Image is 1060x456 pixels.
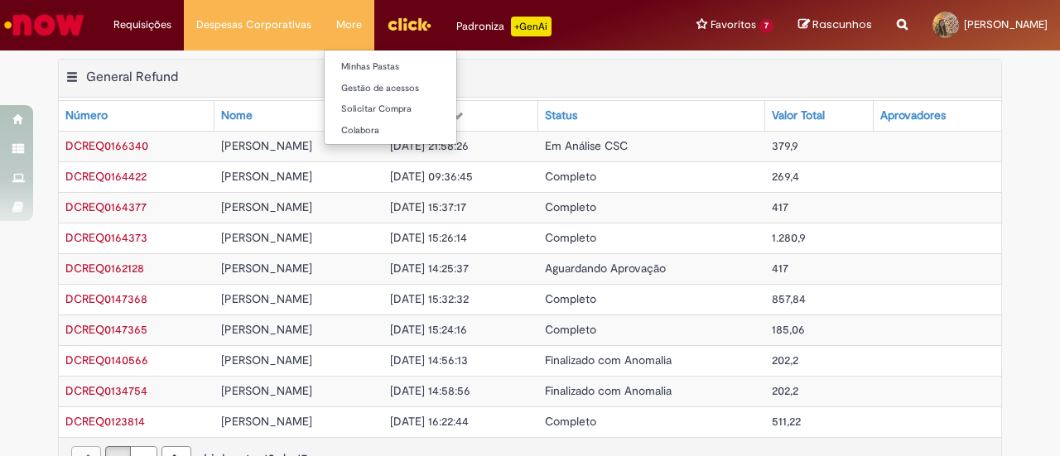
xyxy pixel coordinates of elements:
[65,69,79,90] button: General Refund Menu de contexto
[65,322,147,337] span: DCREQ0147365
[325,100,507,118] a: Solicitar Compra
[221,199,312,214] span: [PERSON_NAME]
[325,58,507,76] a: Minhas Pastas
[221,169,312,184] span: [PERSON_NAME]
[65,261,144,276] a: Abrir Registro: DCREQ0162128
[772,291,806,306] span: 857,84
[221,414,312,429] span: [PERSON_NAME]
[772,353,798,367] span: 202,2
[65,322,147,337] a: Abrir Registro: DCREQ0147365
[65,169,147,184] span: DCREQ0164422
[65,353,148,367] span: DCREQ0140566
[511,17,552,36] p: +GenAi
[65,138,148,153] a: Abrir Registro: DCREQ0166340
[772,169,799,184] span: 269,4
[390,261,469,276] span: [DATE] 14:25:37
[772,383,798,398] span: 202,2
[390,414,469,429] span: [DATE] 16:22:44
[65,108,108,124] div: Número
[65,291,147,306] span: DCREQ0147368
[759,19,773,33] span: 7
[545,138,628,153] span: Em Análise CSC
[545,383,672,398] span: Finalizado com Anomalia
[221,291,312,306] span: [PERSON_NAME]
[65,169,147,184] a: Abrir Registro: DCREQ0164422
[545,291,596,306] span: Completo
[221,383,312,398] span: [PERSON_NAME]
[390,169,473,184] span: [DATE] 09:36:45
[812,17,872,32] span: Rascunhos
[772,261,788,276] span: 417
[196,17,311,33] span: Despesas Corporativas
[65,261,144,276] span: DCREQ0162128
[390,322,467,337] span: [DATE] 15:24:16
[772,199,788,214] span: 417
[390,353,468,367] span: [DATE] 14:56:13
[65,230,147,245] a: Abrir Registro: DCREQ0164373
[545,353,672,367] span: Finalizado com Anomalia
[545,261,666,276] span: Aguardando Aprovação
[545,414,596,429] span: Completo
[336,17,362,33] span: More
[65,230,147,245] span: DCREQ0164373
[772,414,801,429] span: 511,22
[772,322,805,337] span: 185,06
[65,199,147,214] a: Abrir Registro: DCREQ0164377
[221,261,312,276] span: [PERSON_NAME]
[390,199,466,214] span: [DATE] 15:37:17
[65,414,145,429] span: DCREQ0123814
[772,138,798,153] span: 379,9
[711,17,756,33] span: Favoritos
[545,108,577,124] div: Status
[221,353,312,367] span: [PERSON_NAME]
[65,383,147,398] a: Abrir Registro: DCREQ0134754
[390,230,467,245] span: [DATE] 15:26:14
[772,230,806,245] span: 1.280,9
[325,79,507,98] a: Gestão de acessos
[65,383,147,398] span: DCREQ0134754
[390,383,470,398] span: [DATE] 14:58:56
[390,138,469,153] span: [DATE] 21:58:26
[65,291,147,306] a: Abrir Registro: DCREQ0147368
[221,322,312,337] span: [PERSON_NAME]
[221,230,312,245] span: [PERSON_NAME]
[2,8,87,41] img: ServiceNow
[772,108,825,124] div: Valor Total
[221,108,253,124] div: Nome
[387,12,431,36] img: click_logo_yellow_360x200.png
[221,138,312,153] span: [PERSON_NAME]
[798,17,872,33] a: Rascunhos
[113,17,171,33] span: Requisições
[65,138,148,153] span: DCREQ0166340
[65,199,147,214] span: DCREQ0164377
[390,291,469,306] span: [DATE] 15:32:32
[545,199,596,214] span: Completo
[325,122,507,140] a: Colabora
[880,108,946,124] div: Aprovadores
[456,17,552,36] div: Padroniza
[964,17,1048,31] span: [PERSON_NAME]
[65,353,148,367] a: Abrir Registro: DCREQ0140566
[545,169,596,184] span: Completo
[545,322,596,337] span: Completo
[545,230,596,245] span: Completo
[324,50,457,145] ul: More
[65,414,145,429] a: Abrir Registro: DCREQ0123814
[86,69,178,85] h2: General Refund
